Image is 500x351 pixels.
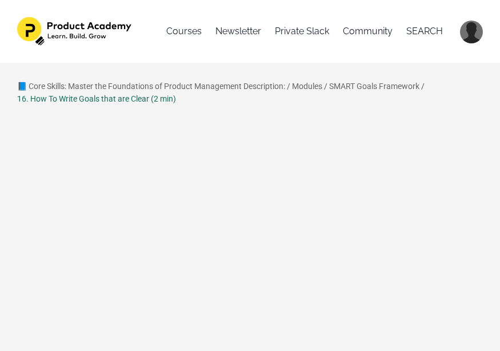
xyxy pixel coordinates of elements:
a: SEARCH [406,17,443,46]
div: 16. How To Write Goals that are Clear (2 min) [17,92,176,105]
div: / [421,80,425,92]
a: SMART Goals Framework [329,82,419,91]
div: / [324,80,327,92]
a: 📘 Core Skills: Master the Foundations of Product Management Description: [17,82,285,91]
img: 1e4575b-f30f-f7bc-803-1053f84514_582dc3fb-c1b0-4259-95ab-5487f20d86c3.png [17,17,133,46]
a: Newsletter [215,17,261,46]
a: Community [343,17,393,46]
a: Modules [292,82,322,91]
a: Courses [166,17,202,46]
a: Private Slack [275,17,329,46]
img: 42e339d534757427698b8dee8db08066 [460,21,483,43]
div: / [287,80,290,92]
